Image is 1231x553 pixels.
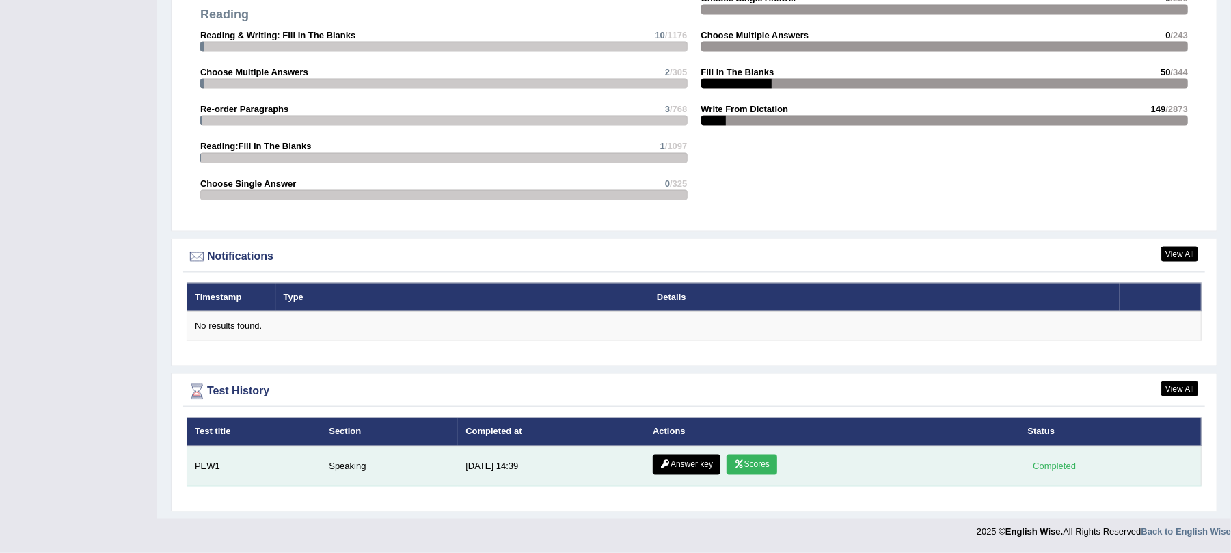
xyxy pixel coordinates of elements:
span: /1176 [665,30,688,40]
a: Scores [727,455,777,475]
a: View All [1161,247,1198,262]
div: No results found. [195,320,1193,333]
td: PEW1 [187,446,322,487]
td: [DATE] 14:39 [458,446,645,487]
strong: Choose Multiple Answers [701,30,809,40]
strong: Reading [200,8,249,21]
strong: Re-order Paragraphs [200,104,288,114]
span: /325 [670,178,687,189]
a: Answer key [653,455,720,475]
strong: Write From Dictation [701,104,789,114]
span: 10 [655,30,664,40]
th: Section [321,418,458,446]
strong: English Wise. [1005,527,1063,537]
span: 149 [1151,104,1166,114]
span: 2 [665,67,670,77]
th: Completed at [458,418,645,446]
span: /243 [1171,30,1188,40]
div: Completed [1028,459,1081,474]
span: 50 [1161,67,1170,77]
span: 1 [660,141,665,151]
td: Speaking [321,446,458,487]
span: /305 [670,67,687,77]
span: /768 [670,104,687,114]
span: /1097 [665,141,688,151]
strong: Reading & Writing: Fill In The Blanks [200,30,355,40]
strong: Choose Single Answer [200,178,296,189]
strong: Fill In The Blanks [701,67,774,77]
th: Status [1020,418,1202,446]
th: Type [276,283,650,312]
a: Back to English Wise [1141,527,1231,537]
th: Timestamp [187,283,276,312]
th: Test title [187,418,322,446]
th: Actions [645,418,1020,446]
strong: Choose Multiple Answers [200,67,308,77]
span: 0 [665,178,670,189]
a: View All [1161,381,1198,396]
div: 2025 © All Rights Reserved [977,519,1231,539]
span: /2873 [1165,104,1188,114]
div: Test History [187,381,1202,402]
div: Notifications [187,247,1202,267]
span: 0 [1165,30,1170,40]
th: Details [649,283,1119,312]
span: /344 [1171,67,1188,77]
span: 3 [665,104,670,114]
strong: Reading:Fill In The Blanks [200,141,312,151]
